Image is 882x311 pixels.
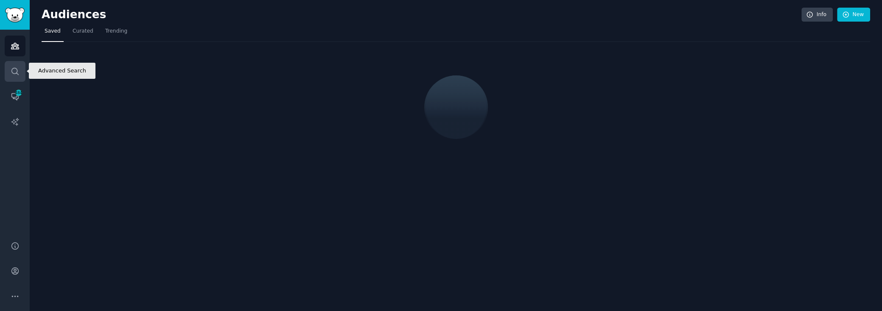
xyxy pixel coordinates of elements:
[801,8,833,22] a: Info
[42,25,64,42] a: Saved
[5,86,25,107] a: 484
[70,25,96,42] a: Curated
[42,8,801,22] h2: Audiences
[45,28,61,35] span: Saved
[5,8,25,22] img: GummySearch logo
[15,90,22,96] span: 484
[837,8,870,22] a: New
[105,28,127,35] span: Trending
[102,25,130,42] a: Trending
[73,28,93,35] span: Curated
